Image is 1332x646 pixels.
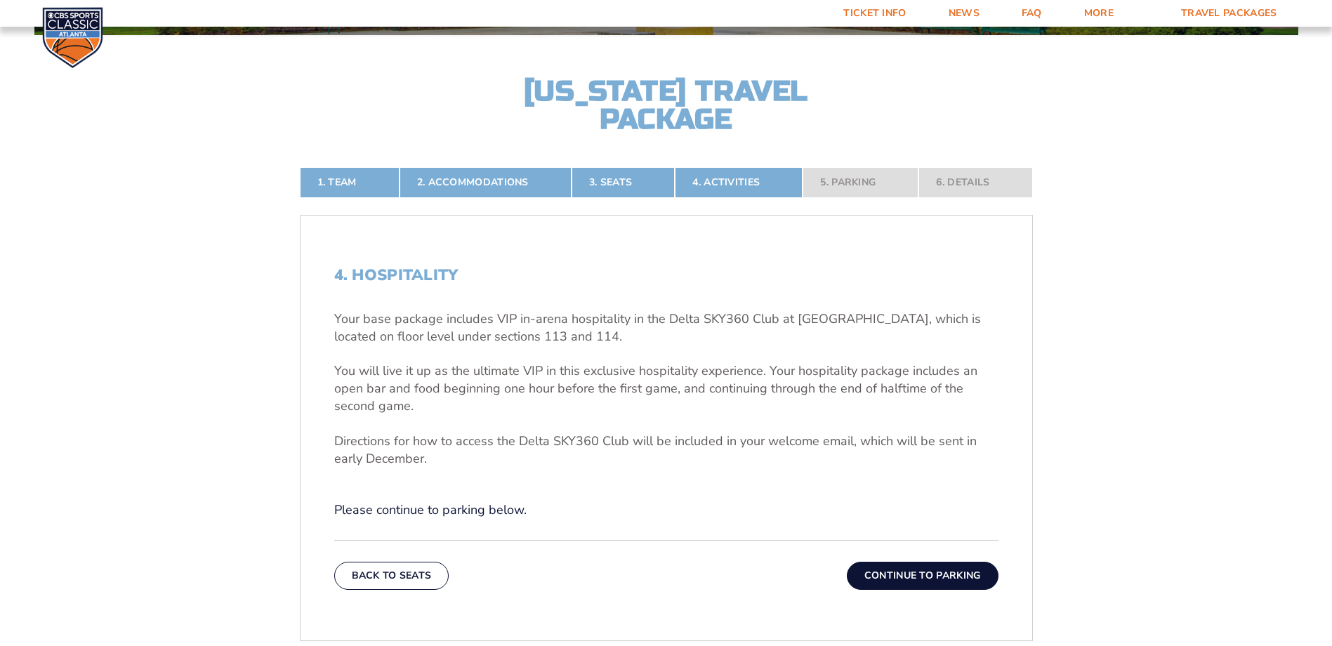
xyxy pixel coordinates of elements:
[334,362,998,416] p: You will live it up as the ultimate VIP in this exclusive hospitality experience. Your hospitalit...
[334,310,998,345] p: Your base package includes VIP in-arena hospitality in the Delta SKY360 Club at [GEOGRAPHIC_DATA]...
[334,266,998,284] h2: 4. Hospitality
[300,167,400,198] a: 1. Team
[572,167,675,198] a: 3. Seats
[334,433,998,468] p: Directions for how to access the Delta SKY360 Club will be included in your welcome email, which ...
[847,562,998,590] button: Continue To Parking
[334,562,449,590] button: Back To Seats
[334,501,998,519] p: Please continue to parking below.
[42,7,103,68] img: CBS Sports Classic
[400,167,572,198] a: 2. Accommodations
[512,77,821,133] h2: [US_STATE] Travel Package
